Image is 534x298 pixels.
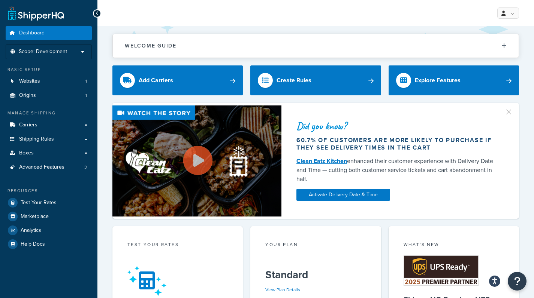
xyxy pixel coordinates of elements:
[19,92,36,99] span: Origins
[21,241,45,248] span: Help Docs
[6,26,92,40] a: Dashboard
[6,210,92,223] a: Marketplace
[19,122,37,128] span: Carriers
[84,164,87,170] span: 3
[6,188,92,194] div: Resources
[6,118,92,132] a: Carriers
[19,30,45,36] span: Dashboard
[296,157,501,184] div: enhanced their customer experience with Delivery Date and Time — cutting both customer service ti...
[296,136,501,151] div: 60.7% of customers are more likely to purchase if they see delivery times in the cart
[6,110,92,116] div: Manage Shipping
[389,65,519,95] a: Explore Features
[6,89,92,102] li: Origins
[19,78,40,85] span: Websites
[415,75,461,86] div: Explore Features
[21,200,57,206] span: Test Your Rates
[277,75,311,86] div: Create Rules
[21,213,49,220] span: Marketplace
[19,49,67,55] span: Scope: Development
[113,34,519,58] button: Welcome Guide
[404,241,504,250] div: What's New
[6,146,92,160] a: Boxes
[19,136,54,142] span: Shipping Rules
[19,150,34,156] span: Boxes
[6,74,92,88] a: Websites1
[296,121,501,131] div: Did you know?
[6,237,92,251] a: Help Docs
[6,160,92,174] li: Advanced Features
[112,105,281,216] img: Video thumbnail
[139,75,173,86] div: Add Carriers
[296,157,347,165] a: Clean Eatz Kitchen
[6,67,92,73] div: Basic Setup
[6,224,92,237] a: Analytics
[6,160,92,174] a: Advanced Features3
[265,269,366,281] h5: Standard
[127,241,228,250] div: Test your rates
[265,286,300,293] a: View Plan Details
[85,92,87,99] span: 1
[125,43,177,49] h2: Welcome Guide
[19,164,64,170] span: Advanced Features
[250,65,381,95] a: Create Rules
[21,227,41,234] span: Analytics
[6,89,92,102] a: Origins1
[265,241,366,250] div: Your Plan
[296,189,390,201] a: Activate Delivery Date & Time
[6,196,92,209] a: Test Your Rates
[85,78,87,85] span: 1
[6,132,92,146] a: Shipping Rules
[508,272,527,291] button: Open Resource Center
[112,65,243,95] a: Add Carriers
[6,74,92,88] li: Websites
